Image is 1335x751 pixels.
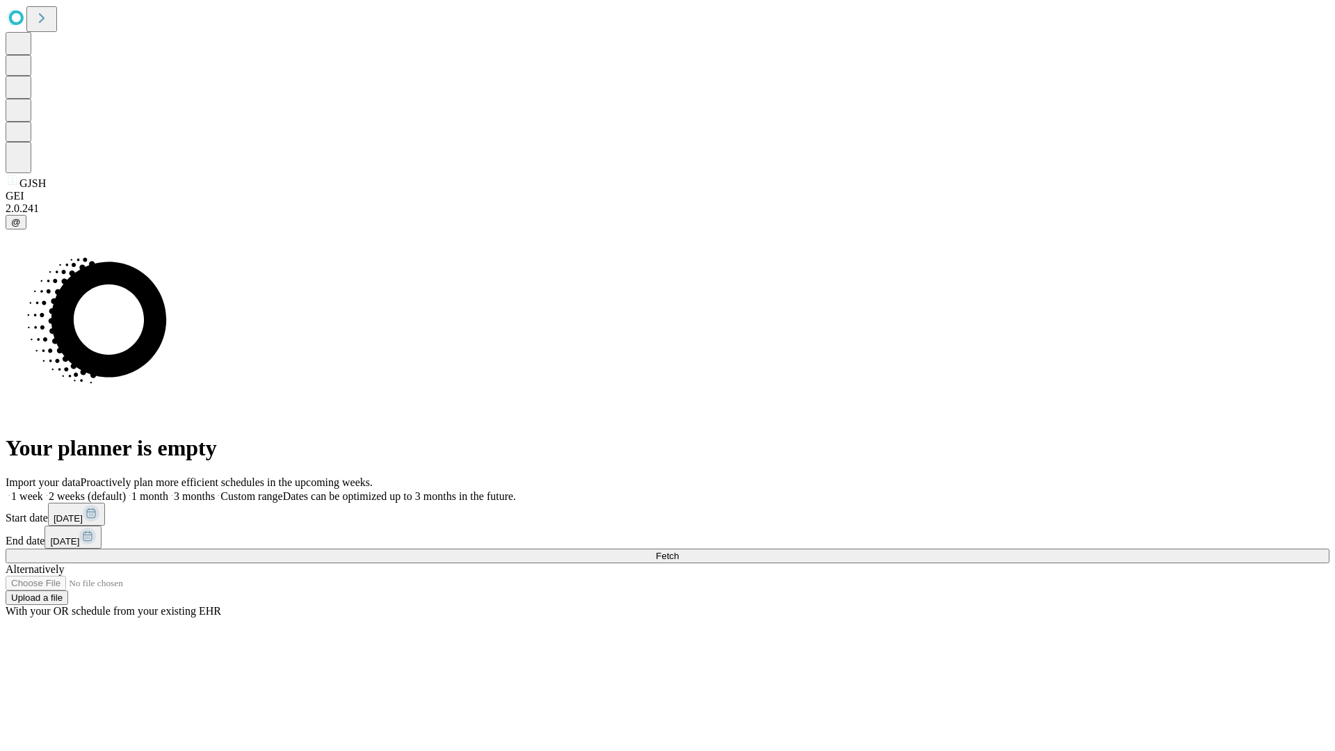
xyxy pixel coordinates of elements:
button: Upload a file [6,590,68,605]
span: Alternatively [6,563,64,575]
span: Dates can be optimized up to 3 months in the future. [283,490,516,502]
span: @ [11,217,21,227]
span: 1 week [11,490,43,502]
span: Import your data [6,476,81,488]
span: [DATE] [54,513,83,524]
span: With your OR schedule from your existing EHR [6,605,221,617]
button: [DATE] [44,526,102,549]
span: Custom range [220,490,282,502]
button: Fetch [6,549,1329,563]
div: End date [6,526,1329,549]
span: 3 months [174,490,215,502]
span: Proactively plan more efficient schedules in the upcoming weeks. [81,476,373,488]
span: Fetch [656,551,679,561]
span: [DATE] [50,536,79,547]
span: 2 weeks (default) [49,490,126,502]
span: GJSH [19,177,46,189]
div: Start date [6,503,1329,526]
span: 1 month [131,490,168,502]
button: [DATE] [48,503,105,526]
h1: Your planner is empty [6,435,1329,461]
div: 2.0.241 [6,202,1329,215]
button: @ [6,215,26,229]
div: GEI [6,190,1329,202]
